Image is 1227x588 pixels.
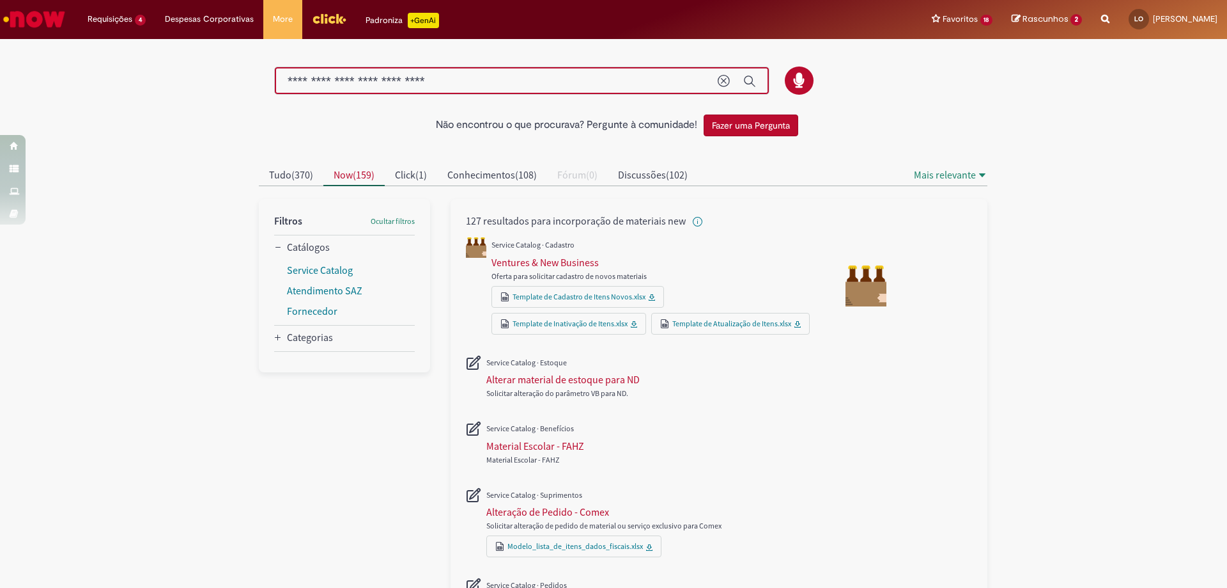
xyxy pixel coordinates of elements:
span: 2 [1070,14,1082,26]
h2: Não encontrou o que procurava? Pergunte à comunidade! [436,120,697,131]
span: Requisições [88,13,132,26]
img: ServiceNow [1,6,67,32]
img: click_logo_yellow_360x200.png [312,9,346,28]
button: Fazer uma Pergunta [704,115,798,136]
span: LO [1134,15,1143,23]
span: Favoritos [943,13,978,26]
span: 4 [135,15,146,26]
span: Despesas Corporativas [165,13,254,26]
p: +GenAi [408,13,439,28]
span: Rascunhos [1022,13,1069,25]
a: Rascunhos [1012,13,1082,26]
div: Padroniza [366,13,439,28]
span: More [273,13,293,26]
span: [PERSON_NAME] [1153,13,1217,24]
span: 18 [980,15,993,26]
